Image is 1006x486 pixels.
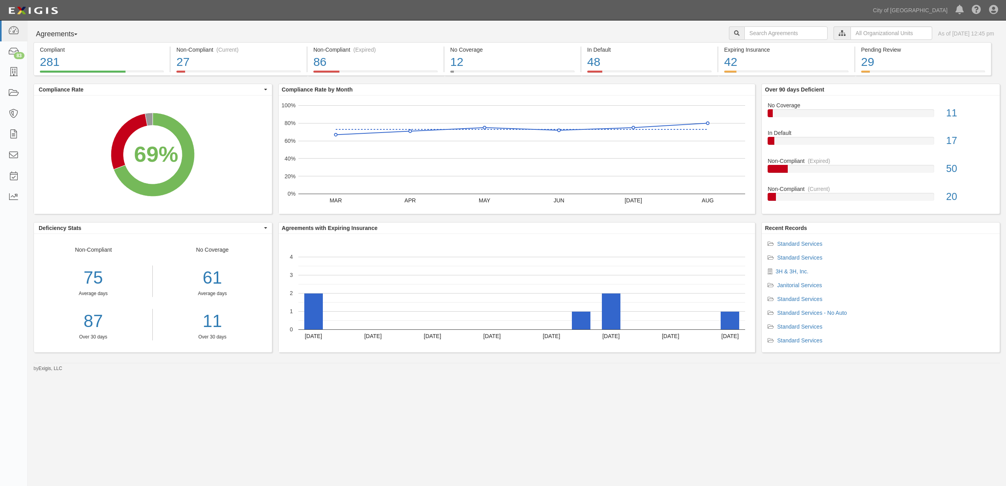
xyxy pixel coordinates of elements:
[34,95,272,214] svg: A chart.
[153,246,272,340] div: No Coverage
[134,138,178,170] div: 69%
[587,54,712,71] div: 48
[808,185,830,193] div: (Current)
[602,333,620,339] text: [DATE]
[34,71,170,77] a: Compliant281
[702,197,714,204] text: AUG
[940,106,1000,120] div: 11
[290,254,293,260] text: 4
[777,282,822,288] a: Janitorial Services
[34,365,62,372] small: by
[159,334,266,340] div: Over 30 days
[718,71,854,77] a: Expiring Insurance42
[776,268,808,275] a: 3H & 3H, Inc.
[39,86,262,93] span: Compliance Rate
[6,4,60,18] img: logo-5460c22ac91f19d4615b14bd174203de0afe785f0fc80cf4dbbc73dc1793850b.png
[176,46,301,54] div: Non-Compliant (Current)
[765,225,807,231] b: Recent Records
[285,138,296,144] text: 60%
[450,54,575,71] div: 12
[405,197,416,204] text: APR
[34,26,93,42] button: Agreements
[313,54,438,71] div: 86
[285,120,296,126] text: 80%
[869,2,952,18] a: City of [GEOGRAPHIC_DATA]
[940,162,1000,176] div: 50
[176,54,301,71] div: 27
[777,323,822,330] a: Standard Services
[777,310,847,316] a: Standard Services - No Auto
[624,197,642,204] text: [DATE]
[290,308,293,314] text: 1
[279,95,755,214] svg: A chart.
[861,46,985,54] div: Pending Review
[159,309,266,334] a: 11
[40,46,164,54] div: Compliant
[170,71,307,77] a: Non-Compliant(Current)27
[279,234,755,352] svg: A chart.
[39,366,62,371] a: Exigis, LLC
[285,155,296,162] text: 40%
[424,333,441,339] text: [DATE]
[282,86,353,93] b: Compliance Rate by Month
[587,46,712,54] div: In Default
[353,46,376,54] div: (Expired)
[34,84,272,95] button: Compliance Rate
[450,46,575,54] div: No Coverage
[313,46,438,54] div: Non-Compliant (Expired)
[34,246,153,340] div: Non-Compliant
[14,52,24,59] div: 83
[34,222,272,234] button: Deficiency Stats
[34,290,152,297] div: Average days
[285,173,296,179] text: 20%
[762,185,1000,193] div: Non-Compliant
[34,309,152,334] div: 87
[765,86,824,93] b: Over 90 days Deficient
[768,157,994,185] a: Non-Compliant(Expired)50
[307,71,444,77] a: Non-Compliant(Expired)86
[744,26,828,40] input: Search Agreements
[216,46,238,54] div: (Current)
[288,191,296,197] text: 0%
[364,333,382,339] text: [DATE]
[34,334,152,340] div: Over 30 days
[662,333,679,339] text: [DATE]
[281,102,296,108] text: 100%
[543,333,560,339] text: [DATE]
[159,265,266,290] div: 61
[861,54,985,71] div: 29
[777,241,822,247] a: Standard Services
[768,101,994,129] a: No Coverage11
[762,101,1000,109] div: No Coverage
[581,71,718,77] a: In Default48
[808,157,830,165] div: (Expired)
[855,71,991,77] a: Pending Review29
[479,197,491,204] text: MAY
[768,129,994,157] a: In Default17
[444,71,581,77] a: No Coverage12
[305,333,322,339] text: [DATE]
[39,224,262,232] span: Deficiency Stats
[724,54,849,71] div: 42
[282,225,378,231] b: Agreements with Expiring Insurance
[972,6,981,15] i: Help Center - Complianz
[777,296,822,302] a: Standard Services
[777,254,822,261] a: Standard Services
[851,26,932,40] input: All Organizational Units
[290,326,293,333] text: 0
[762,157,1000,165] div: Non-Compliant
[724,46,849,54] div: Expiring Insurance
[330,197,342,204] text: MAR
[940,134,1000,148] div: 17
[483,333,500,339] text: [DATE]
[938,30,994,37] div: As of [DATE] 12:45 pm
[40,54,164,71] div: 281
[762,129,1000,137] div: In Default
[290,272,293,278] text: 3
[553,197,564,204] text: JUN
[34,265,152,290] div: 75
